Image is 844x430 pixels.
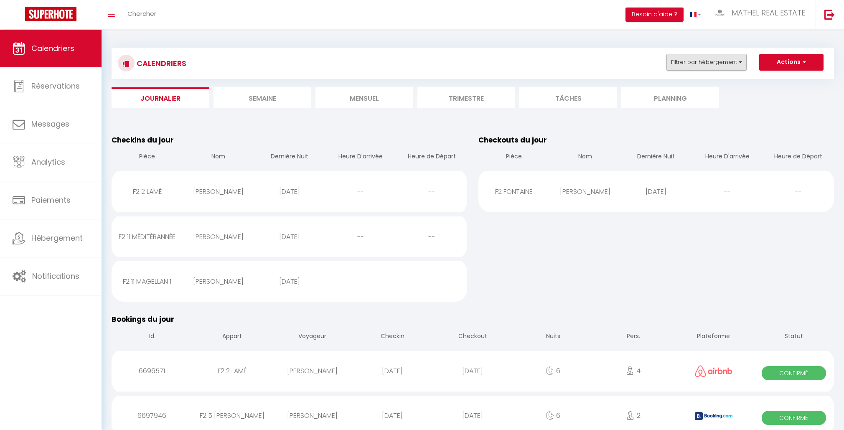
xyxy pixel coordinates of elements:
[254,223,325,250] div: [DATE]
[31,195,71,205] span: Paiements
[31,233,83,243] span: Hébergement
[183,268,254,295] div: [PERSON_NAME]
[519,87,617,108] li: Tâches
[192,325,272,349] th: Appart
[325,268,396,295] div: --
[254,145,325,169] th: Dernière Nuit
[112,178,183,205] div: F2 2 LAMÉ
[759,54,824,71] button: Actions
[593,325,674,349] th: Pers.
[513,402,593,429] div: 6
[192,357,272,384] div: F2 2 LAMÉ
[112,325,192,349] th: Id
[183,178,254,205] div: [PERSON_NAME]
[272,357,352,384] div: [PERSON_NAME]
[112,357,192,384] div: 6696571
[112,87,209,108] li: Journalier
[214,87,311,108] li: Semaine
[762,366,826,380] span: Confirmé
[272,325,352,349] th: Voyageur
[254,268,325,295] div: [DATE]
[183,223,254,250] div: [PERSON_NAME]
[695,365,732,377] img: airbnb2.png
[513,357,593,384] div: 6
[763,178,834,205] div: --
[714,8,726,18] img: ...
[31,157,65,167] span: Analytics
[762,411,826,425] span: Confirmé
[192,402,272,429] div: F2 5 [PERSON_NAME]
[549,145,620,169] th: Nom
[621,87,719,108] li: Planning
[432,325,513,349] th: Checkout
[272,402,352,429] div: [PERSON_NAME]
[352,402,432,429] div: [DATE]
[325,223,396,250] div: --
[112,145,183,169] th: Pièce
[112,268,183,295] div: F2 11 MAGELLAN 1
[352,325,432,349] th: Checkin
[824,9,835,20] img: logout
[31,43,74,53] span: Calendriers
[396,178,467,205] div: --
[478,135,547,145] span: Checkouts du jour
[112,402,192,429] div: 6697946
[732,8,805,18] span: MATHEL REAL ESTATE
[666,54,747,71] button: Filtrer par hébergement
[691,145,763,169] th: Heure D'arrivée
[754,325,834,349] th: Statut
[593,357,674,384] div: 4
[432,402,513,429] div: [DATE]
[396,145,467,169] th: Heure de Départ
[593,402,674,429] div: 2
[112,314,174,324] span: Bookings du jour
[478,178,549,205] div: F2 FONTAINE
[325,145,396,169] th: Heure D'arrivée
[32,271,79,281] span: Notifications
[254,178,325,205] div: [DATE]
[417,87,515,108] li: Trimestre
[513,325,593,349] th: Nuits
[432,357,513,384] div: [DATE]
[112,223,183,250] div: F2 11 MÉDITÉRANNÉE
[396,268,467,295] div: --
[31,119,69,129] span: Messages
[127,9,156,18] span: Chercher
[352,357,432,384] div: [DATE]
[620,178,691,205] div: [DATE]
[25,7,76,21] img: Super Booking
[315,87,413,108] li: Mensuel
[31,81,80,91] span: Réservations
[135,54,186,73] h3: CALENDRIERS
[7,3,32,28] button: Ouvrir le widget de chat LiveChat
[620,145,691,169] th: Dernière Nuit
[625,8,684,22] button: Besoin d'aide ?
[183,145,254,169] th: Nom
[325,178,396,205] div: --
[763,145,834,169] th: Heure de Départ
[695,412,732,420] img: booking2.png
[549,178,620,205] div: [PERSON_NAME]
[478,145,549,169] th: Pièce
[691,178,763,205] div: --
[112,135,174,145] span: Checkins du jour
[674,325,754,349] th: Plateforme
[396,223,467,250] div: --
